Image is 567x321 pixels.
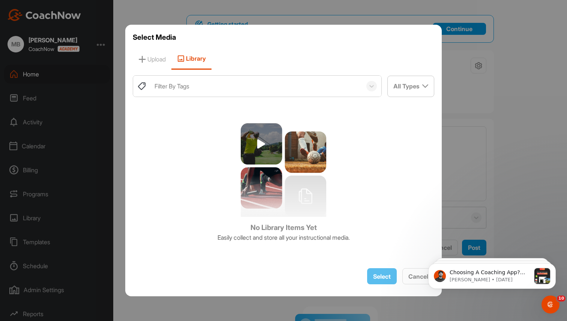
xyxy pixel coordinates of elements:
[133,32,434,43] h3: Select Media
[33,21,113,169] span: Choosing A Coaching App? Here's What To Look For When you’re choosing what software to use for yo...
[402,268,434,284] button: Cancel
[133,48,171,70] span: Upload
[557,296,565,302] span: 10
[408,273,428,280] span: Cancel
[241,123,326,217] img: no media
[154,82,189,91] div: Filter By Tags
[388,76,434,96] div: All Types
[137,82,146,91] img: tags
[33,28,114,35] p: Message from Spencer, sent 42w ago
[373,273,391,280] span: Select
[541,296,559,314] iframe: Intercom live chat
[367,268,397,284] button: Select
[171,48,211,70] span: Library
[417,248,567,301] iframe: Intercom notifications message
[217,222,350,233] h3: No Library Items Yet
[217,233,350,242] p: Easily collect and store all your instructional media.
